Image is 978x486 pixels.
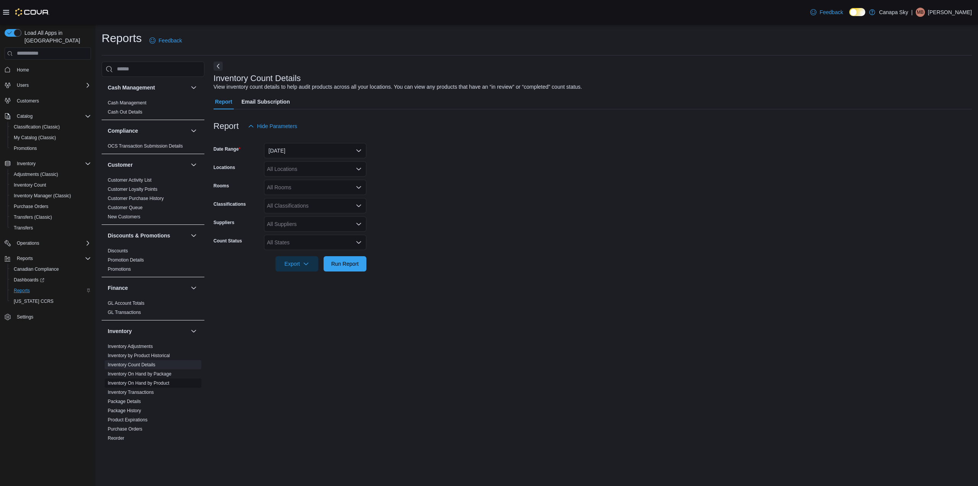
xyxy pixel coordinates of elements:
span: Canadian Compliance [11,265,91,274]
span: Reports [14,254,91,263]
span: Feedback [819,8,843,16]
button: Inventory [189,327,198,336]
button: Customer [189,160,198,169]
a: Customer Queue [108,205,142,210]
span: Adjustments (Classic) [14,171,58,177]
h3: Inventory Count Details [214,74,301,83]
label: Date Range [214,146,241,152]
button: Customer [108,161,188,169]
input: Dark Mode [849,8,865,16]
div: Michael Barcellona [916,8,925,17]
span: Dashboards [14,277,44,283]
span: Feedback [159,37,182,44]
div: Compliance [102,141,204,154]
button: Promotions [8,143,94,154]
button: Transfers [8,223,94,233]
span: Classification (Classic) [11,122,91,132]
button: Inventory Manager (Classic) [8,190,94,201]
a: Home [14,65,32,75]
button: Transfers (Classic) [8,212,94,223]
button: Next [214,62,223,71]
a: Inventory Manager (Classic) [11,191,74,200]
a: Dashboards [8,275,94,285]
span: My Catalog (Classic) [14,135,56,141]
a: GL Account Totals [108,301,144,306]
span: Reorder [108,435,124,441]
div: Discounts & Promotions [102,246,204,277]
button: Customers [2,95,94,106]
button: Hide Parameters [245,119,300,134]
div: Cash Management [102,98,204,120]
a: Inventory Count Details [108,362,155,367]
span: Discounts [108,248,128,254]
span: Customer Queue [108,205,142,211]
div: Finance [102,299,204,320]
button: Classification (Classic) [8,122,94,132]
button: Open list of options [356,184,362,190]
h3: Finance [108,284,128,292]
span: Customers [17,98,39,104]
a: Customer Purchase History [108,196,164,201]
span: Customer Activity List [108,177,152,183]
span: OCS Transaction Submission Details [108,143,183,149]
a: Promotion Details [108,257,144,263]
a: Package Details [108,399,141,404]
span: Users [17,82,29,88]
span: Purchase Orders [108,426,142,432]
span: Email Subscription [241,94,290,109]
a: Product Expirations [108,417,147,423]
span: Dashboards [11,275,91,284]
h3: Report [214,122,239,131]
span: Transfers [11,223,91,232]
div: Inventory [102,342,204,455]
span: Catalog [14,112,91,121]
nav: Complex example [5,61,91,343]
a: My Catalog (Classic) [11,133,59,142]
a: Customer Loyalty Points [108,187,157,192]
button: Discounts & Promotions [189,231,198,240]
span: Inventory Count Details [108,362,155,368]
span: Product Expirations [108,417,147,423]
span: Run Report [331,260,359,268]
h1: Reports [102,31,142,46]
span: Package Details [108,398,141,405]
a: Feedback [807,5,846,20]
h3: Discounts & Promotions [108,232,170,239]
button: Reports [14,254,36,263]
span: Inventory Adjustments [108,343,153,349]
span: Catalog [17,113,32,119]
img: Cova [15,8,49,16]
button: Run Report [324,256,366,271]
h3: Customer [108,161,133,169]
button: Operations [2,238,94,249]
span: Inventory Manager (Classic) [14,193,71,199]
span: Home [14,65,91,75]
a: Customers [14,96,42,106]
span: GL Transactions [108,309,141,315]
span: Inventory Count [11,180,91,190]
button: Export [275,256,318,271]
h3: Compliance [108,127,138,135]
span: Inventory [17,161,36,167]
button: Open list of options [356,221,362,227]
button: [DATE] [264,143,366,158]
button: Compliance [189,126,198,135]
span: Home [17,67,29,73]
a: Canadian Compliance [11,265,62,274]
span: My Catalog (Classic) [11,133,91,142]
button: Inventory [14,159,39,168]
span: Customer Purchase History [108,195,164,202]
span: Settings [14,312,91,322]
span: Canadian Compliance [14,266,59,272]
a: Adjustments (Classic) [11,170,61,179]
a: Settings [14,312,36,322]
a: Promotions [108,267,131,272]
h3: Cash Management [108,84,155,91]
a: Inventory Transactions [108,390,154,395]
a: Package History [108,408,141,413]
h3: Inventory [108,327,132,335]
